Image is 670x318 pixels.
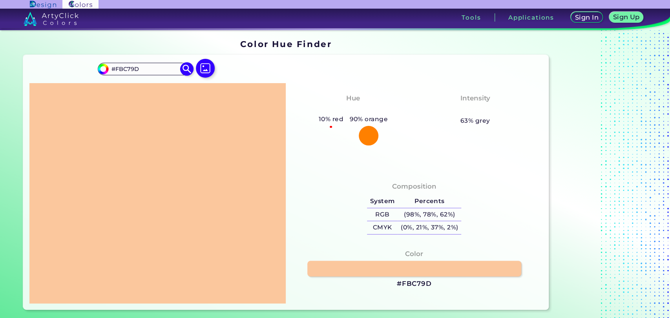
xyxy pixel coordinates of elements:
[508,15,554,20] h3: Applications
[611,13,642,22] a: Sign Up
[240,38,332,50] h1: Color Hue Finder
[109,64,182,74] input: type color..
[398,221,461,234] h5: (0%, 21%, 37%, 2%)
[460,93,490,104] h4: Intensity
[392,181,436,192] h4: Composition
[614,14,639,20] h5: Sign Up
[405,248,423,260] h4: Color
[367,221,398,234] h5: CMYK
[367,195,398,208] h5: System
[346,93,360,104] h4: Hue
[398,195,461,208] h5: Percents
[367,208,398,221] h5: RGB
[316,114,347,124] h5: 10% red
[576,15,597,20] h5: Sign In
[460,105,490,114] h3: Pastel
[336,105,370,114] h3: Orange
[397,279,432,289] h3: #FBC79D
[24,12,79,26] img: logo_artyclick_colors_white.svg
[398,208,461,221] h5: (98%, 78%, 62%)
[460,116,490,126] h5: 63% grey
[180,62,194,76] img: icon search
[30,1,56,8] img: ArtyClick Design logo
[347,114,391,124] h5: 90% orange
[462,15,481,20] h3: Tools
[196,59,215,78] img: icon picture
[572,13,601,22] a: Sign In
